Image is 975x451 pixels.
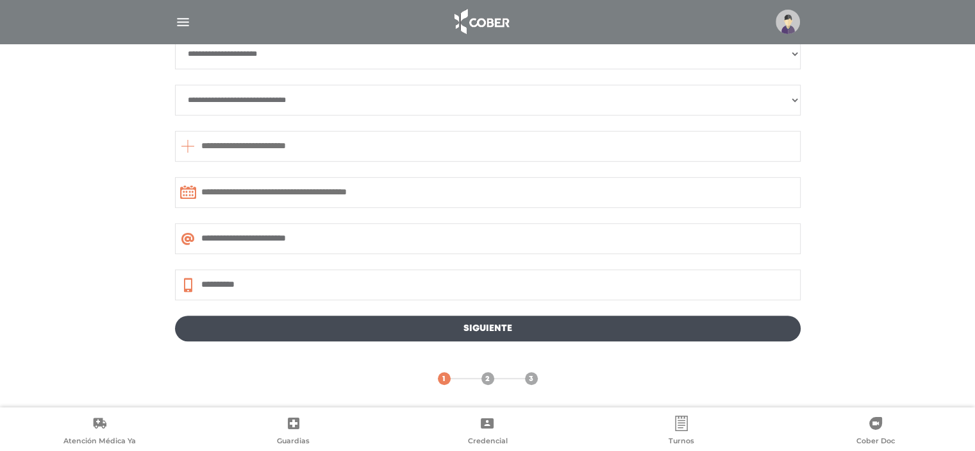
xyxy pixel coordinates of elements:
[467,436,507,448] span: Credencial
[175,14,191,30] img: Cober_menu-lines-white.svg
[529,373,533,385] span: 3
[3,416,197,448] a: Atención Médica Ya
[856,436,895,448] span: Cober Doc
[390,416,585,448] a: Credencial
[63,436,136,448] span: Atención Médica Ya
[776,10,800,34] img: profile-placeholder.svg
[525,372,538,385] a: 3
[585,416,779,448] a: Turnos
[442,373,446,385] span: 1
[778,416,972,448] a: Cober Doc
[669,436,694,448] span: Turnos
[277,436,310,448] span: Guardias
[485,373,490,385] span: 2
[447,6,515,37] img: logo_cober_home-white.png
[175,316,801,341] a: Siguiente
[438,372,451,385] a: 1
[481,372,494,385] a: 2
[197,416,391,448] a: Guardias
